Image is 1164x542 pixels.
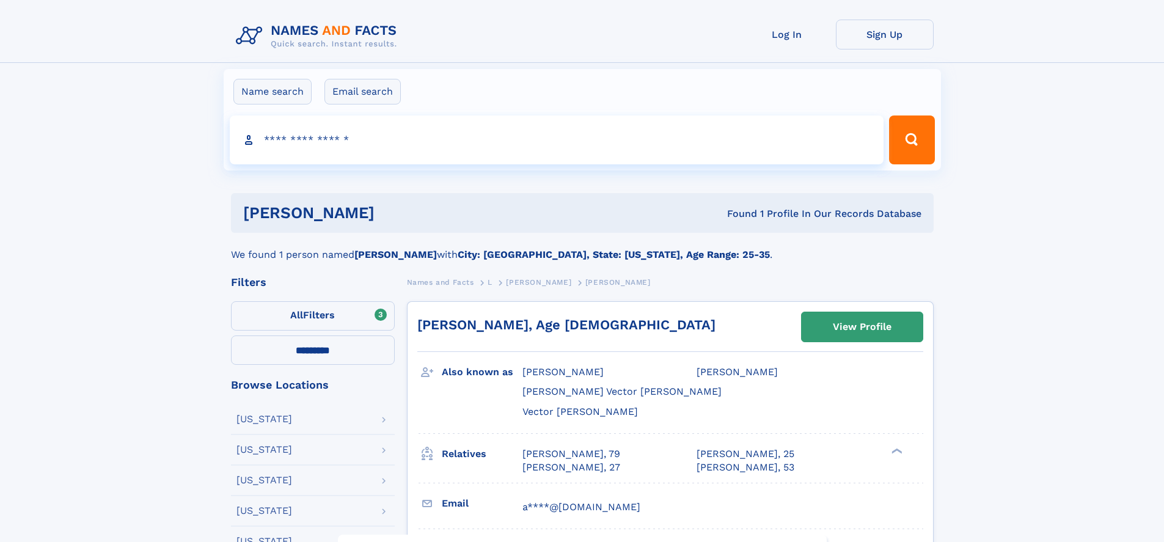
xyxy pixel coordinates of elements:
b: [PERSON_NAME] [354,249,437,260]
span: [PERSON_NAME] [697,366,778,378]
a: View Profile [802,312,923,342]
img: Logo Names and Facts [231,20,407,53]
h3: Relatives [442,444,522,464]
label: Name search [233,79,312,104]
a: [PERSON_NAME] [506,274,571,290]
div: View Profile [833,313,891,341]
div: [US_STATE] [236,506,292,516]
a: [PERSON_NAME], 53 [697,461,794,474]
span: All [290,309,303,321]
a: Names and Facts [407,274,474,290]
span: [PERSON_NAME] [522,366,604,378]
a: [PERSON_NAME], 79 [522,447,620,461]
h3: Email [442,493,522,514]
div: [US_STATE] [236,414,292,424]
a: [PERSON_NAME], 27 [522,461,620,474]
div: Filters [231,277,395,288]
div: We found 1 person named with . [231,233,934,262]
div: Found 1 Profile In Our Records Database [551,207,921,221]
b: City: [GEOGRAPHIC_DATA], State: [US_STATE], Age Range: 25-35 [458,249,770,260]
span: [PERSON_NAME] [585,278,651,287]
div: Browse Locations [231,379,395,390]
div: ❯ [888,447,903,455]
a: Log In [738,20,836,49]
a: L [488,274,492,290]
span: [PERSON_NAME] [506,278,571,287]
div: [US_STATE] [236,445,292,455]
a: [PERSON_NAME], 25 [697,447,794,461]
label: Email search [324,79,401,104]
label: Filters [231,301,395,331]
button: Search Button [889,115,934,164]
input: search input [230,115,884,164]
a: Sign Up [836,20,934,49]
span: [PERSON_NAME] Vector [PERSON_NAME] [522,386,722,397]
a: [PERSON_NAME], Age [DEMOGRAPHIC_DATA] [417,317,716,332]
span: Vector [PERSON_NAME] [522,406,638,417]
h3: Also known as [442,362,522,383]
h1: [PERSON_NAME] [243,205,551,221]
span: L [488,278,492,287]
div: [US_STATE] [236,475,292,485]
